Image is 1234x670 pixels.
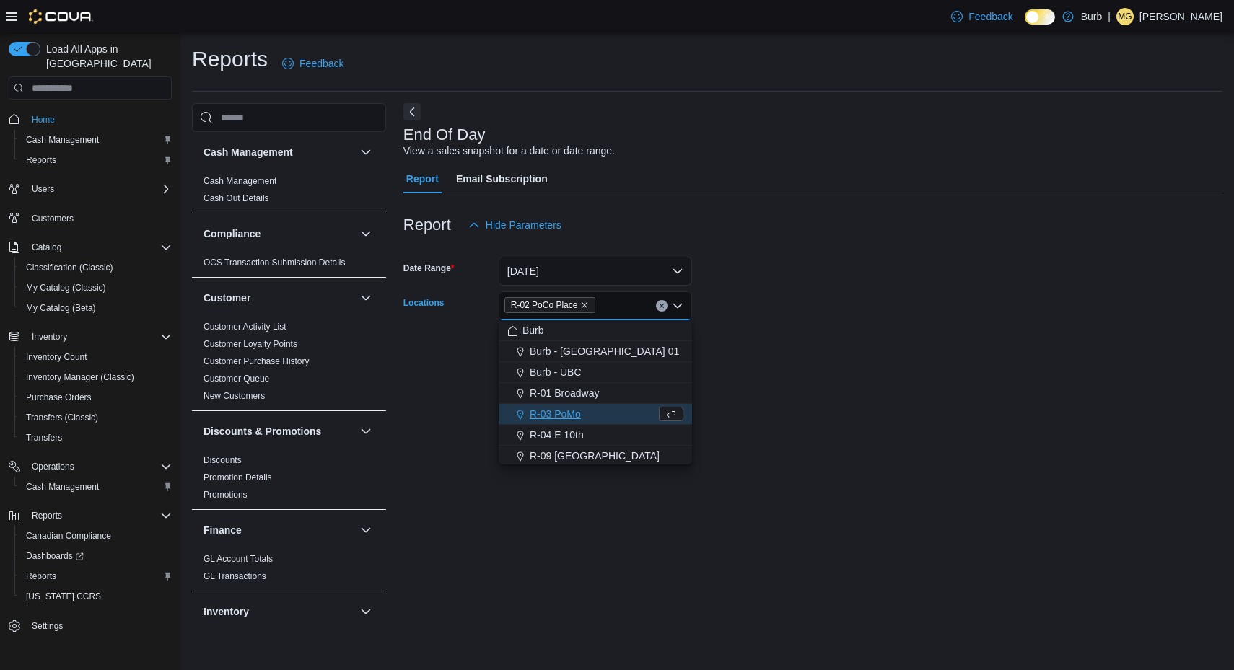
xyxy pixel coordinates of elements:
button: Clear input [656,300,668,312]
span: Customer Activity List [204,321,286,332]
a: Inventory Manager (Classic) [20,369,140,386]
button: Customers [3,208,178,229]
p: [PERSON_NAME] [1139,8,1222,25]
a: Customer Activity List [204,322,286,332]
a: Reports [20,151,62,169]
label: Locations [403,297,445,309]
h3: Customer [204,291,250,305]
span: Promotion Details [204,472,272,483]
button: Finance [357,521,375,539]
a: Customer Queue [204,374,269,384]
a: Cash Out Details [204,193,269,203]
button: Reports [14,566,178,586]
span: Dashboards [26,550,84,562]
a: My Catalog (Beta) [20,299,102,317]
span: Inventory [32,331,67,343]
div: Matheson George [1116,8,1134,25]
a: Inventory Count [20,348,93,366]
button: Catalog [26,239,67,256]
span: Operations [26,458,172,475]
div: Choose from the following options [499,320,692,529]
button: Customer [357,289,375,307]
a: Promotion Details [204,472,272,482]
span: Transfers [20,429,172,446]
h3: Discounts & Promotions [204,424,321,438]
span: Report [406,164,439,193]
span: Users [32,183,54,195]
a: Transfers (Classic) [20,409,104,426]
span: Canadian Compliance [20,527,172,545]
a: GL Account Totals [204,554,273,564]
a: Dashboards [14,546,178,566]
a: Discounts [204,455,242,465]
button: Reports [14,150,178,170]
button: Close list of options [672,300,683,312]
button: Remove R-02 PoCo Place from selection in this group [580,301,589,309]
a: Cash Management [20,131,105,149]
button: Reports [3,506,178,526]
span: Load All Apps in [GEOGRAPHIC_DATA] [40,42,172,71]
p: | [1108,8,1111,25]
span: Customer Purchase History [204,356,310,367]
span: [US_STATE] CCRS [26,591,101,602]
button: Hide Parameters [463,211,567,239]
span: Burb - UBC [530,365,582,379]
button: Next [403,103,421,120]
span: Purchase Orders [20,389,172,406]
span: GL Account Totals [204,553,273,565]
span: R-02 PoCo Place [504,297,596,313]
span: Reports [26,507,172,524]
span: My Catalog (Classic) [26,282,106,294]
div: Discounts & Promotions [192,451,386,509]
span: Transfers (Classic) [20,409,172,426]
h3: Inventory [204,604,249,619]
a: New Customers [204,391,265,401]
h1: Reports [192,45,268,74]
span: Cash Management [20,478,172,495]
button: Compliance [204,226,354,241]
span: Classification (Classic) [26,262,113,273]
span: OCS Transaction Submission Details [204,257,346,268]
span: Users [26,180,172,198]
span: Reports [26,570,56,582]
a: Customers [26,210,79,227]
a: Classification (Classic) [20,259,119,276]
span: Catalog [26,239,172,256]
button: Burb - [GEOGRAPHIC_DATA] 01 [499,341,692,362]
button: Finance [204,523,354,537]
div: Cash Management [192,172,386,213]
button: Discounts & Promotions [357,423,375,440]
button: [US_STATE] CCRS [14,586,178,607]
button: Cash Management [204,145,354,159]
button: Inventory [3,327,178,347]
button: Inventory [357,603,375,620]
span: Customer Queue [204,373,269,384]
a: Customer Purchase History [204,356,310,366]
div: Finance [192,550,386,591]
button: Burb - UBC [499,362,692,383]
span: Burb [522,323,544,338]
span: R-09 [GEOGRAPHIC_DATA] [530,449,660,463]
button: R-04 E 10th [499,425,692,446]
button: Compliance [357,225,375,242]
span: Catalog [32,242,61,253]
span: Email Subscription [456,164,548,193]
button: Transfers (Classic) [14,407,178,428]
span: Inventory Count [20,348,172,366]
a: Purchase Orders [20,389,97,406]
span: Settings [32,620,63,632]
span: Inventory Manager (Classic) [20,369,172,386]
a: GL Transactions [204,571,266,581]
span: Reports [20,568,172,585]
span: Feedback [968,9,1012,24]
a: Cash Management [20,478,105,495]
span: Home [26,110,172,128]
a: Canadian Compliance [20,527,117,545]
a: Dashboards [20,547,89,565]
h3: End Of Day [403,126,486,144]
button: R-03 PoMo [499,404,692,425]
a: Cash Management [204,176,276,186]
button: R-01 Broadway [499,383,692,404]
